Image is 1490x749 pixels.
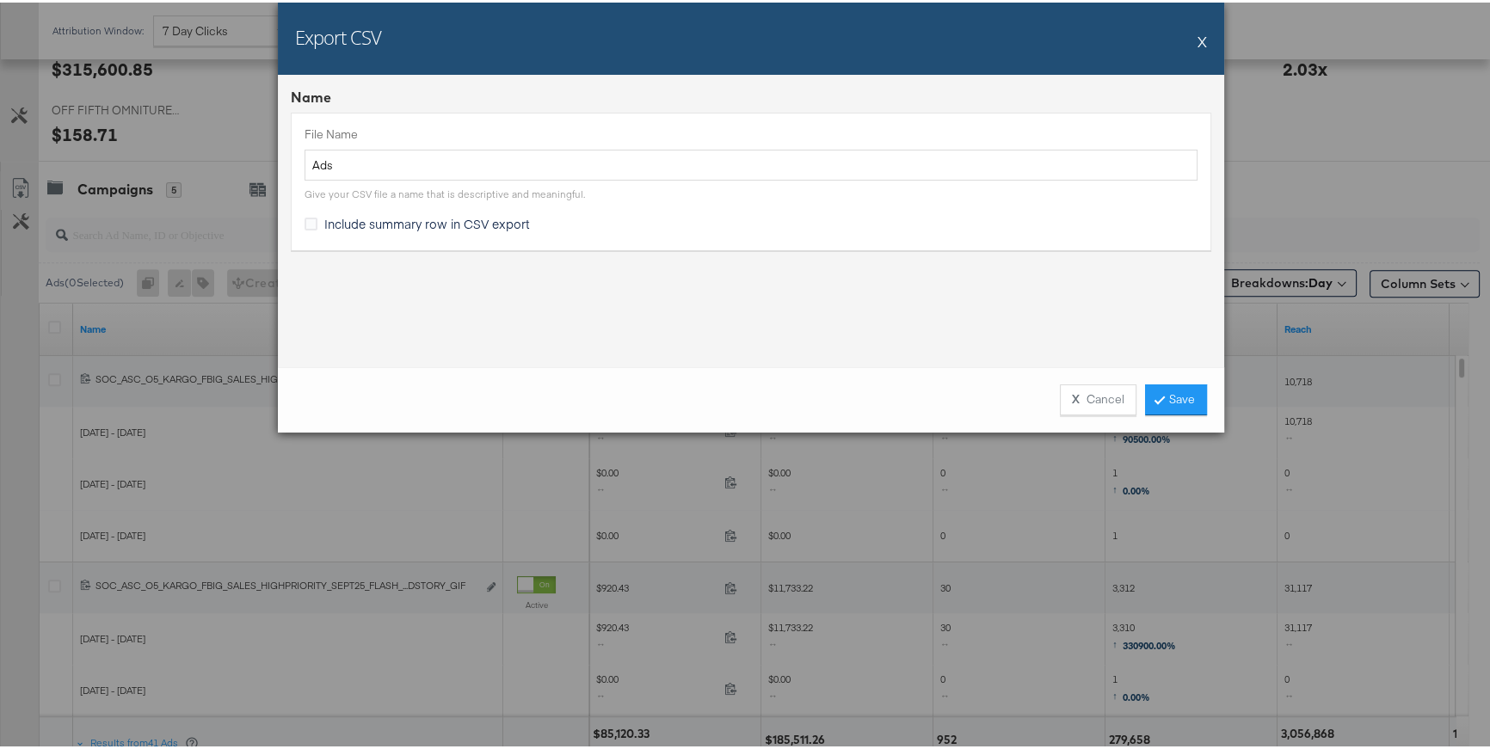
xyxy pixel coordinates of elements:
[305,124,1198,140] label: File Name
[1198,21,1207,56] button: X
[1060,382,1136,413] button: XCancel
[1072,389,1080,405] strong: X
[305,185,585,199] div: Give your CSV file a name that is descriptive and meaningful.
[324,212,530,230] span: Include summary row in CSV export
[1145,382,1207,413] a: Save
[295,21,381,47] h2: Export CSV
[291,85,1211,105] div: Name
